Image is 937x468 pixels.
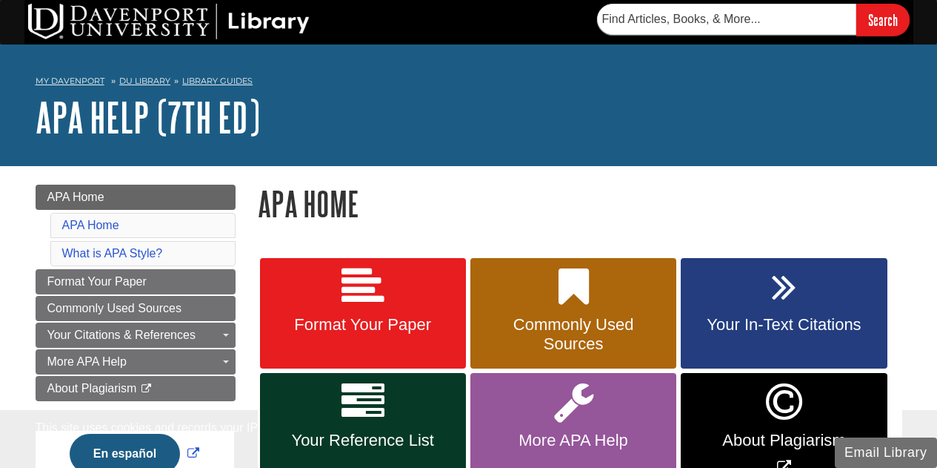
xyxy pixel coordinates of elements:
[47,191,104,203] span: APA Home
[36,185,236,210] a: APA Home
[36,349,236,375] a: More APA Help
[36,75,104,88] a: My Davenport
[597,4,856,35] input: Find Articles, Books, & More...
[36,94,260,140] a: APA Help (7th Ed)
[140,384,153,394] i: This link opens in a new window
[36,269,236,294] a: Format Your Paper
[47,329,196,341] span: Your Citations & References
[481,315,665,354] span: Commonly Used Sources
[260,258,466,369] a: Format Your Paper
[47,302,181,314] span: Commonly Used Sources
[182,76,253,86] a: Library Guides
[28,4,310,39] img: DU Library
[271,431,455,450] span: Your Reference List
[47,355,127,368] span: More APA Help
[597,4,910,36] form: Searches DU Library's articles, books, and more
[481,431,665,450] span: More APA Help
[835,438,937,468] button: Email Library
[692,431,876,450] span: About Plagiarism
[62,219,119,231] a: APA Home
[856,4,910,36] input: Search
[36,296,236,321] a: Commonly Used Sources
[681,258,887,369] a: Your In-Text Citations
[36,71,902,95] nav: breadcrumb
[36,323,236,348] a: Your Citations & References
[119,76,170,86] a: DU Library
[692,315,876,334] span: Your In-Text Citations
[47,382,137,395] span: About Plagiarism
[271,315,455,334] span: Format Your Paper
[36,376,236,401] a: About Plagiarism
[66,447,203,460] a: Link opens in new window
[62,247,163,260] a: What is APA Style?
[47,275,147,288] span: Format Your Paper
[258,185,902,223] h1: APA Home
[470,258,676,369] a: Commonly Used Sources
